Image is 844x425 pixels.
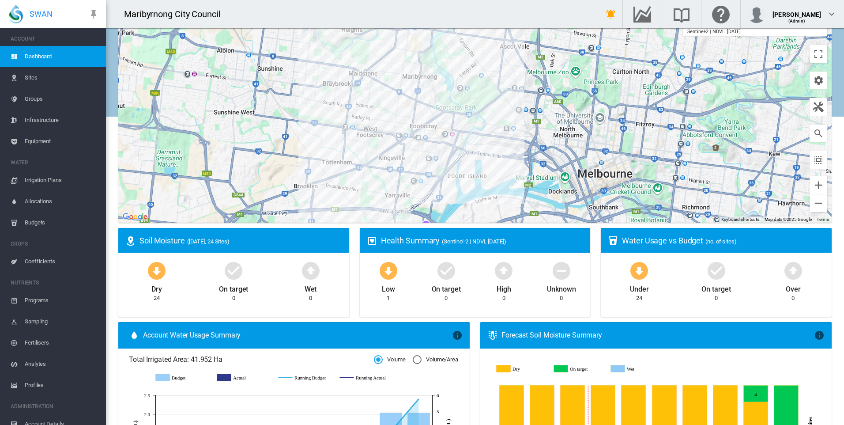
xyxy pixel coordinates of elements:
[606,9,616,19] md-icon: icon-bell-ring
[748,5,765,23] img: profile.jpg
[810,176,827,194] button: Zoom in
[502,294,505,302] div: 0
[786,281,801,294] div: Over
[445,294,448,302] div: 0
[25,332,99,353] span: Fertilisers
[501,330,814,340] div: Forecast Soil Moisture Summary
[217,374,270,382] g: Actual
[765,217,812,222] span: Map data ©2025 Google
[788,19,806,23] span: (Admin)
[630,281,649,294] div: Under
[622,235,825,246] div: Water Usage vs Budget
[223,260,244,281] md-icon: icon-checkbox-marked-circle
[139,235,342,246] div: Soil Moisture
[144,412,151,417] tspan: 2.0
[791,294,795,302] div: 0
[25,170,99,191] span: Irrigation Plans
[387,294,390,302] div: 1
[9,5,23,23] img: SWAN-Landscape-Logo-Colour-drop.png
[144,393,151,398] tspan: 2.5
[367,235,377,246] md-icon: icon-heart-box-outline
[602,5,620,23] button: icon-bell-ring
[810,45,827,63] button: Toggle fullscreen view
[129,330,139,341] md-icon: icon-water
[232,294,235,302] div: 0
[551,260,572,281] md-icon: icon-minus-circle
[121,211,150,223] img: Google
[129,355,374,364] span: Total Irrigated Area: 41.952 Ha
[814,330,825,341] md-icon: icon-information
[743,386,768,402] g: On target Sep 21, 2025 4
[671,9,692,19] md-icon: Search the knowledge base
[813,128,824,139] md-icon: icon-magnify
[810,72,827,89] button: icon-cog
[30,8,53,19] span: SWAN
[309,294,312,302] div: 0
[701,281,731,294] div: On target
[187,238,230,245] span: ([DATE], 24 Sites)
[88,9,99,19] md-icon: icon-pin
[151,281,162,294] div: Dry
[124,8,229,20] div: Maribyrnong City Council
[710,9,731,19] md-icon: Click here for help
[772,7,821,15] div: [PERSON_NAME]
[629,260,650,281] md-icon: icon-arrow-down-bold-circle
[436,260,457,281] md-icon: icon-checkbox-marked-circle
[547,281,576,294] div: Unknown
[554,365,604,373] g: On target
[417,397,420,401] circle: Running Budget Sep 15 5.76
[125,235,136,246] md-icon: icon-map-marker-radius
[143,330,452,340] span: Account Water Usage Summary
[497,281,511,294] div: High
[154,294,160,302] div: 24
[560,294,563,302] div: 0
[452,330,463,341] md-icon: icon-information
[25,311,99,332] span: Sampling
[810,194,827,212] button: Zoom out
[25,212,99,233] span: Budgets
[413,356,458,364] md-radio-button: Volume/Area
[25,131,99,152] span: Equipment
[11,156,99,170] span: WATER
[721,216,759,223] button: Keyboard shortcuts
[25,67,99,88] span: Sites
[300,260,321,281] md-icon: icon-arrow-up-bold-circle
[11,32,99,46] span: ACCOUNT
[810,151,827,169] button: icon-select-all
[25,375,99,396] span: Profiles
[340,374,392,382] g: Running Actual
[437,393,439,398] tspan: 6
[706,260,727,281] md-icon: icon-checkbox-marked-circle
[11,399,99,414] span: ADMINISTRATION
[608,235,618,246] md-icon: icon-cup-water
[381,235,584,246] div: Health Summary
[705,238,737,245] span: (no. of sites)
[11,237,99,251] span: CROPS
[715,294,718,302] div: 0
[378,260,399,281] md-icon: icon-arrow-down-bold-circle
[687,29,723,34] span: Sentinel-2 | NDVI
[493,260,514,281] md-icon: icon-arrow-up-bold-circle
[156,374,208,382] g: Budget
[497,365,547,373] g: Dry
[487,330,498,341] md-icon: icon-thermometer-lines
[25,290,99,311] span: Programs
[813,75,824,86] md-icon: icon-cog
[432,281,461,294] div: On target
[219,281,248,294] div: On target
[25,251,99,272] span: Coefficients
[374,356,406,364] md-radio-button: Volume
[611,365,661,373] g: Wet
[724,29,740,34] span: | [DATE]
[146,260,167,281] md-icon: icon-arrow-down-bold-circle
[305,281,317,294] div: Wet
[382,281,395,294] div: Low
[25,353,99,375] span: Analytes
[437,409,439,414] tspan: 5
[25,191,99,212] span: Allocations
[11,276,99,290] span: NUTRIENTS
[817,217,829,222] a: Terms
[25,46,99,67] span: Dashboard
[810,125,827,142] button: icon-magnify
[813,155,824,165] md-icon: icon-select-all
